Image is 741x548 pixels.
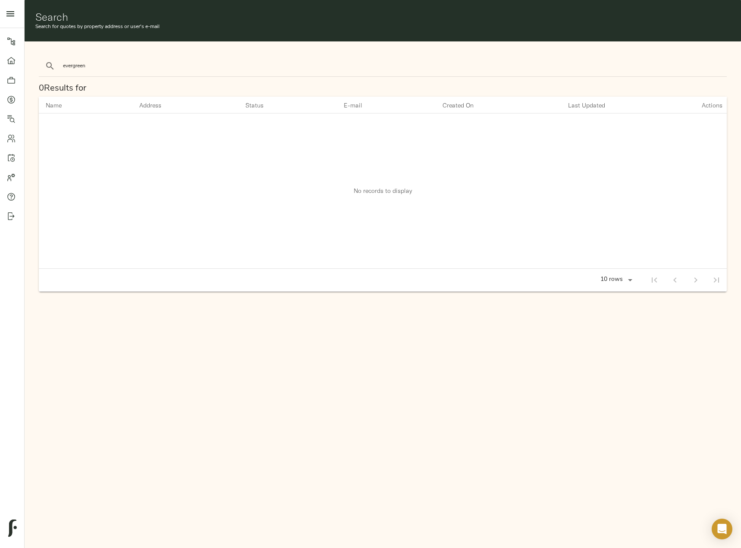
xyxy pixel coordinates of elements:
div: Open Intercom Messenger [712,519,732,539]
div: Last Updated [568,100,605,110]
span: Address [139,100,173,110]
span: Next Page [685,275,706,283]
h3: 0 Results for [39,84,727,94]
span: Last Updated [568,100,616,110]
div: E-mail [344,100,362,110]
div: 10 rows [598,276,625,283]
span: E-mail [344,100,374,110]
button: search [41,57,60,76]
div: Status [245,100,264,110]
span: First Page [644,275,665,283]
div: Name [46,100,62,110]
div: 10 rows [595,274,635,287]
td: No records to display [39,113,727,268]
h1: Search [35,11,730,23]
span: Previous Page [665,275,685,283]
div: Created On [443,100,474,110]
span: Last Page [706,275,727,283]
span: Created On [443,100,485,110]
input: search [63,60,210,72]
span: Status [245,100,275,110]
p: Search for quotes by property address or user's e-mail [35,23,730,31]
span: Name [46,100,73,110]
div: Address [139,100,161,110]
